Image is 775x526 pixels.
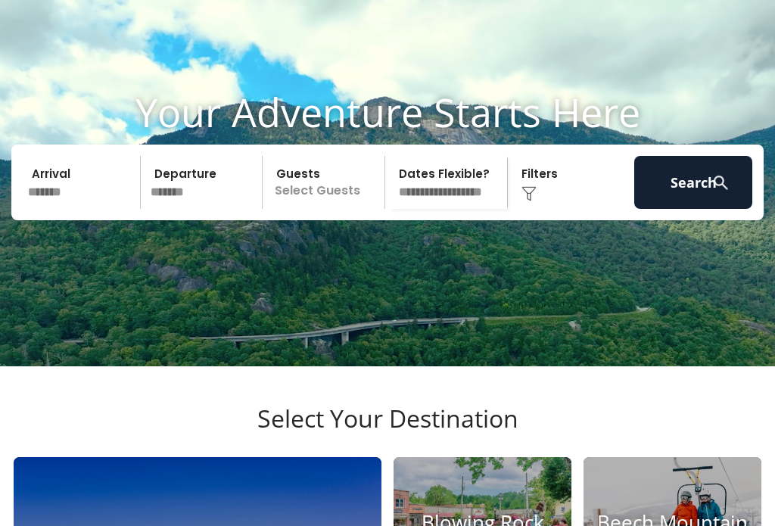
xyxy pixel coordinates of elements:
[11,89,764,135] h1: Your Adventure Starts Here
[521,186,537,201] img: filter--v1.png
[267,156,384,209] p: Select Guests
[11,404,764,457] h3: Select Your Destination
[711,173,730,192] img: search-regular-white.png
[634,156,752,209] button: Search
